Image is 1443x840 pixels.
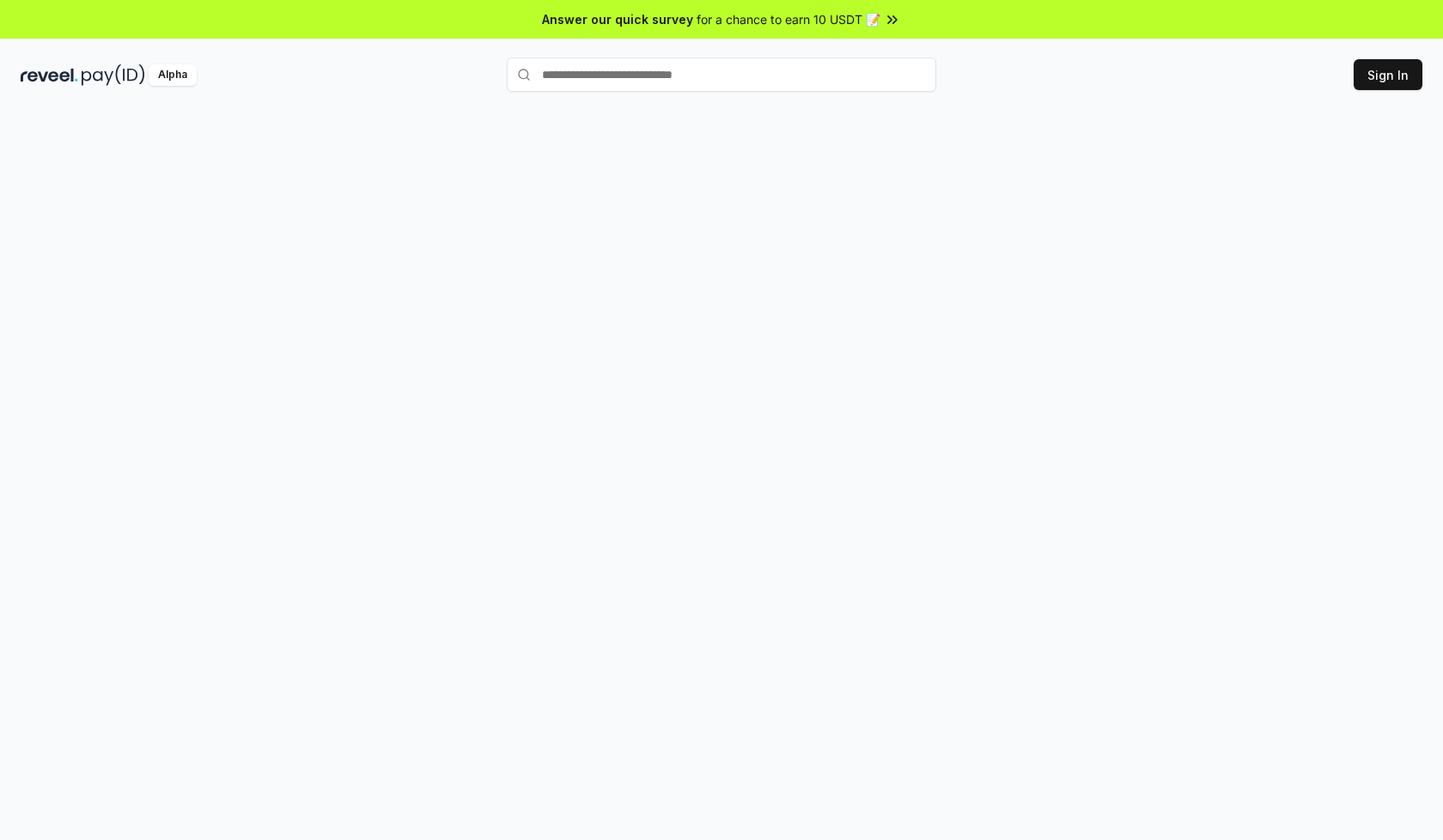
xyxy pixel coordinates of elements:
[21,64,78,86] img: reveel_dark
[82,64,145,86] img: pay_id
[1354,59,1422,90] button: Sign In
[542,10,693,28] span: Answer our quick survey
[697,10,880,28] span: for a chance to earn 10 USDT 📝
[149,64,197,86] div: Alpha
